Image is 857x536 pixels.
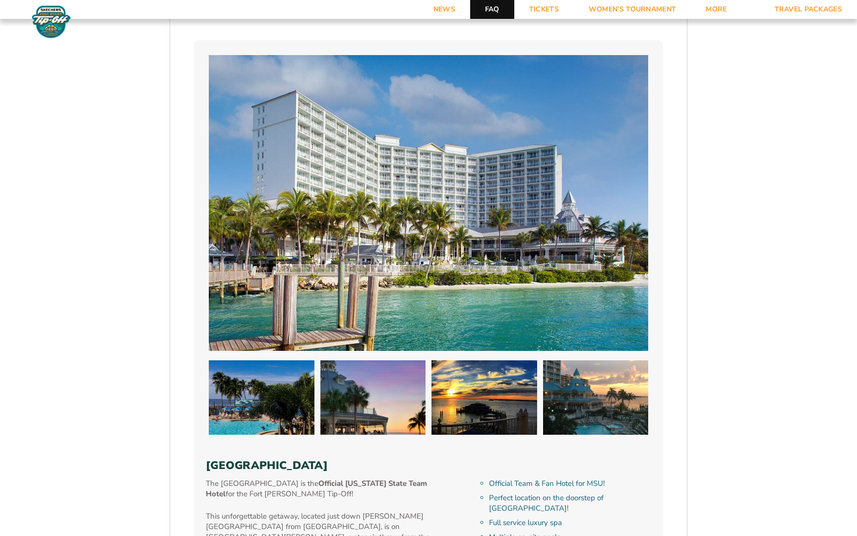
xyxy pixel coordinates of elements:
img: Marriott Sanibel Harbour Resort & Spa (2025 BEACH) [431,360,537,435]
img: Marriott Sanibel Harbour Resort & Spa (2025 BEACH) [320,360,426,435]
img: Fort Myers Tip-Off [30,5,73,39]
li: Perfect location on the doorstep of [GEOGRAPHIC_DATA]! [489,493,651,514]
img: Marriott Sanibel Harbour Resort & Spa (2025 BEACH) [543,360,649,435]
p: The [GEOGRAPHIC_DATA] is the for the Fort [PERSON_NAME] Tip-Off! [206,478,443,499]
img: Marriott Sanibel Harbour Resort & Spa (2025 BEACH) [209,360,314,435]
h3: [GEOGRAPHIC_DATA] [206,459,651,472]
li: Official Team & Fan Hotel for MSU! [489,478,651,489]
li: Full service luxury spa [489,518,651,528]
strong: Official [US_STATE] State Team Hotel [206,478,427,499]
